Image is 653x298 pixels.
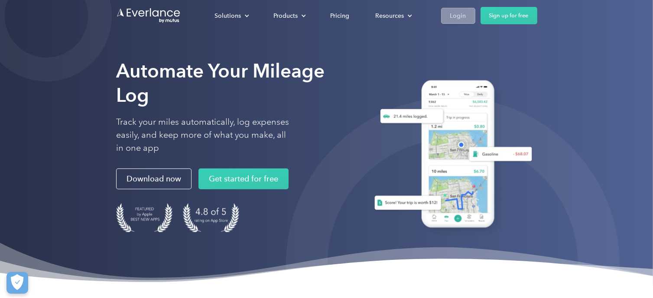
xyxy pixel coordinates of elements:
[215,10,241,21] div: Solutions
[206,8,257,23] div: Solutions
[364,74,537,238] img: Everlance, mileage tracker app, expense tracking app
[116,168,192,189] a: Download now
[367,8,419,23] div: Resources
[450,10,466,21] div: Login
[6,272,28,294] button: Cookies Settings
[441,8,475,24] a: Login
[183,203,239,232] img: 4.9 out of 5 stars on the app store
[376,10,404,21] div: Resources
[116,116,289,155] p: Track your miles automatically, log expenses easily, and keep more of what you make, all in one app
[322,8,358,23] a: Pricing
[198,168,289,189] a: Get started for free
[331,10,350,21] div: Pricing
[116,7,181,24] a: Go to homepage
[116,59,325,107] strong: Automate Your Mileage Log
[265,8,313,23] div: Products
[481,7,537,24] a: Sign up for free
[274,10,298,21] div: Products
[116,203,172,232] img: Badge for Featured by Apple Best New Apps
